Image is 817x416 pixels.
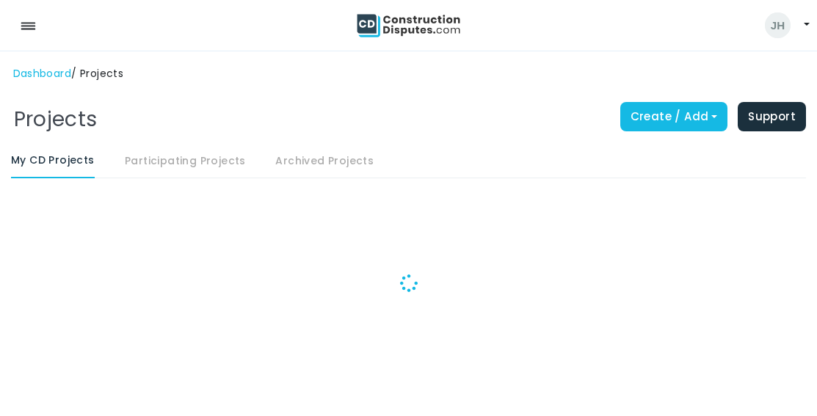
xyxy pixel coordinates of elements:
a: Support [738,102,806,131]
a: Participating Projects [124,153,247,178]
img: CD-logo-dark.png [355,12,462,39]
a: Archived Projects [275,153,374,178]
a: Create / Add [620,102,728,131]
a: My CD Projects [11,153,95,178]
h1: Projects [14,107,98,132]
a: Dashboard [13,66,72,81]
